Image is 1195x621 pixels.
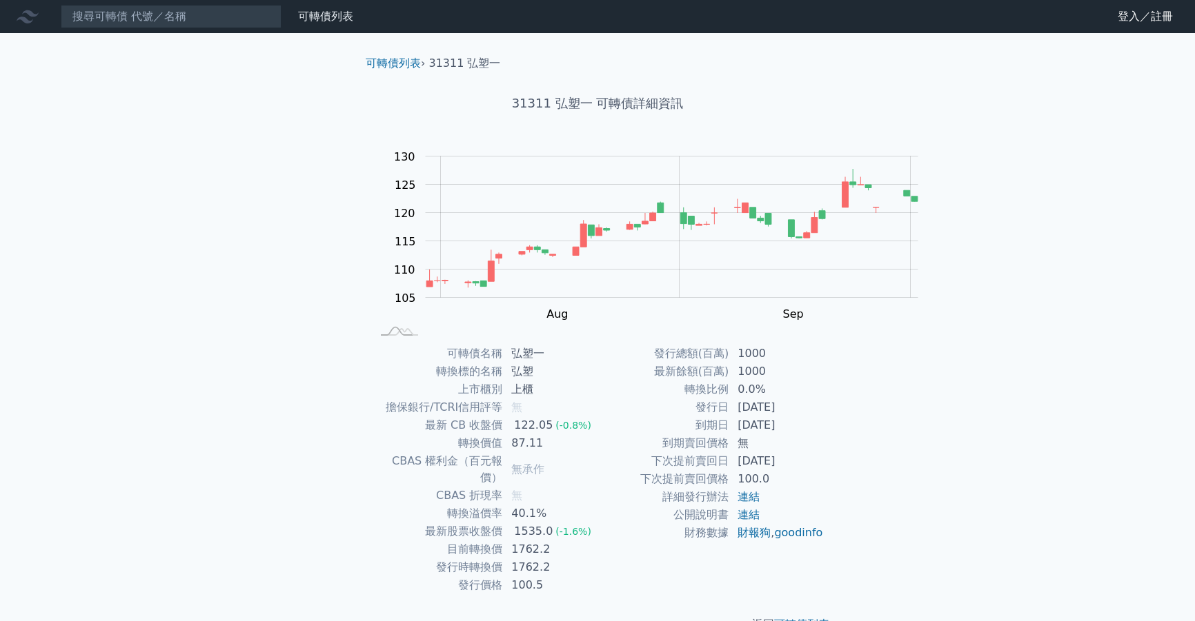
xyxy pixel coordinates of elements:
td: 弘塑一 [503,345,597,363]
td: 下次提前賣回價格 [597,470,729,488]
td: 最新股票收盤價 [371,522,503,540]
a: goodinfo [774,526,822,539]
tspan: Aug [546,307,568,320]
td: 上櫃 [503,380,597,398]
td: 公開說明書 [597,506,729,524]
span: 無 [511,400,522,414]
div: 122.05 [511,417,555,434]
td: 發行總額(百萬) [597,345,729,363]
td: 下次提前賣回日 [597,452,729,470]
td: 轉換價值 [371,434,503,452]
tspan: 110 [394,263,415,276]
a: 連結 [738,490,760,503]
span: 無承作 [511,462,544,476]
td: 轉換溢價率 [371,505,503,522]
a: 可轉債列表 [366,57,421,70]
td: 87.11 [503,434,597,452]
td: 可轉債名稱 [371,345,503,363]
li: 31311 弘塑一 [429,55,501,72]
a: 可轉債列表 [298,10,353,23]
td: 1000 [729,345,824,363]
td: [DATE] [729,416,824,434]
td: 發行日 [597,398,729,416]
tspan: 120 [394,207,415,220]
td: 到期日 [597,416,729,434]
td: 轉換標的名稱 [371,363,503,380]
td: 弘塑 [503,363,597,380]
td: 100.5 [503,576,597,594]
td: [DATE] [729,452,824,470]
a: 連結 [738,508,760,521]
tspan: 125 [395,179,416,192]
tspan: 105 [395,292,416,305]
tspan: 115 [395,235,416,248]
input: 搜尋可轉債 代號／名稱 [61,5,282,28]
tspan: 130 [394,150,415,163]
td: 擔保銀行/TCRI信用評等 [371,398,503,416]
td: 最新餘額(百萬) [597,363,729,380]
td: 100.0 [729,470,824,488]
tspan: Sep [782,307,803,320]
h1: 31311 弘塑一 可轉債詳細資訊 [355,94,840,113]
td: 0.0% [729,380,824,398]
span: (-0.8%) [555,420,591,431]
td: 詳細發行辦法 [597,488,729,506]
td: 最新 CB 收盤價 [371,416,503,434]
td: 40.1% [503,505,597,522]
td: , [729,524,824,542]
td: 1762.2 [503,558,597,576]
td: 無 [729,434,824,452]
td: 財務數據 [597,524,729,542]
td: 上市櫃別 [371,380,503,398]
div: 1535.0 [511,523,555,540]
span: (-1.6%) [555,526,591,537]
td: 發行時轉換價 [371,558,503,576]
td: [DATE] [729,398,824,416]
span: 無 [511,489,522,502]
td: CBAS 權利金（百元報價） [371,452,503,487]
li: › [366,55,425,72]
td: 發行價格 [371,576,503,594]
td: CBAS 折現率 [371,487,503,505]
td: 轉換比例 [597,380,729,398]
td: 1000 [729,363,824,380]
td: 1762.2 [503,540,597,558]
a: 財報狗 [738,526,771,539]
td: 到期賣回價格 [597,434,729,452]
a: 登入／註冊 [1107,6,1184,28]
td: 目前轉換價 [371,540,503,558]
g: Chart [386,150,938,320]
